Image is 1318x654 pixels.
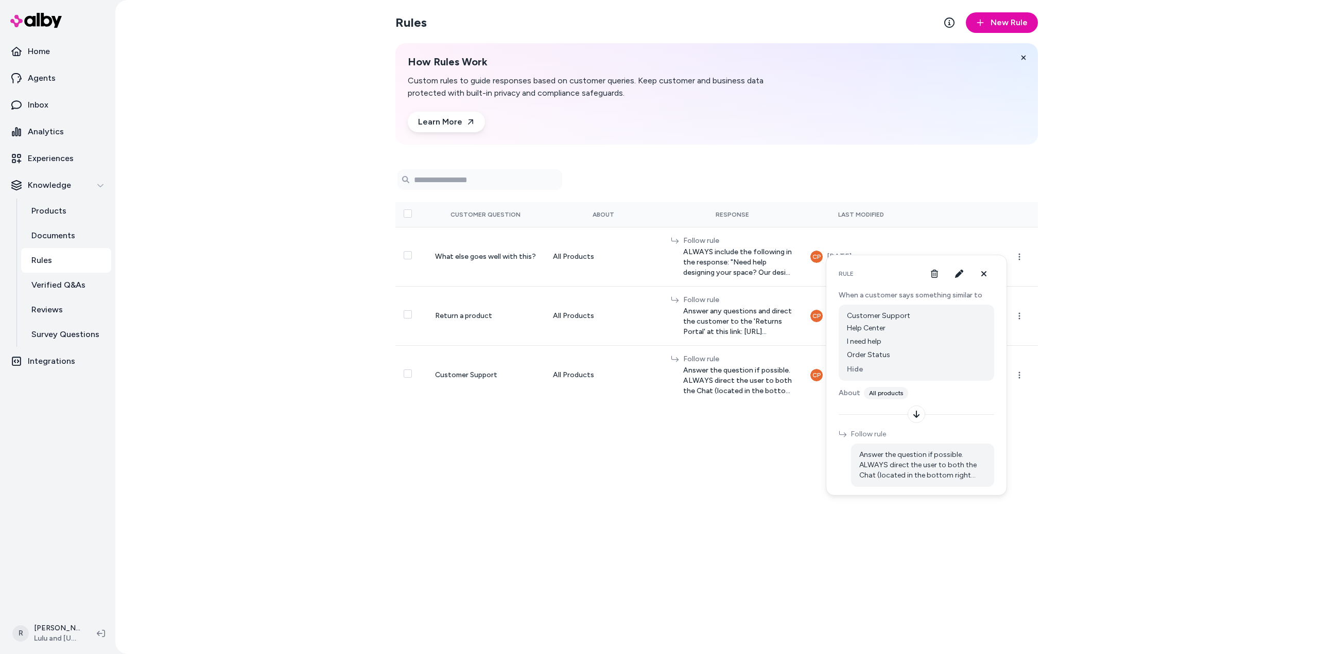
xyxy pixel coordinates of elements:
[21,223,111,248] a: Documents
[851,429,994,439] div: Follow rule
[839,290,994,301] p: When a customer says something similar to
[435,311,492,320] span: Return a product
[847,337,881,347] p: I need help
[404,209,412,218] button: Select all
[4,93,111,117] a: Inbox
[28,179,71,191] p: Knowledge
[4,66,111,91] a: Agents
[408,56,803,68] h2: How Rules Work
[847,350,890,360] p: Order Status
[28,355,75,367] p: Integrations
[34,633,80,644] span: Lulu and [US_STATE]
[31,328,99,341] p: Survey Questions
[671,210,794,219] div: Response
[864,387,908,399] div: All products
[10,13,62,28] img: alby Logo
[966,12,1038,33] button: New Rule
[553,210,654,219] div: About
[28,126,64,138] p: Analytics
[408,112,485,132] a: Learn More
[31,254,52,267] p: Rules
[827,251,852,263] div: [DATE]
[21,199,111,223] a: Products
[553,370,654,380] div: All Products
[408,75,803,99] p: Custom rules to guide responses based on customer queries. Keep customer and business data protec...
[21,273,111,297] a: Verified Q&As
[435,370,497,379] span: Customer Support
[28,45,50,58] p: Home
[395,14,427,31] h2: Rules
[847,323,886,333] p: Help Center
[21,322,111,347] a: Survey Questions
[810,310,823,322] button: CP
[31,279,85,291] p: Verified Q&As
[4,349,111,374] a: Integrations
[683,354,794,364] div: Follow rule
[683,295,794,305] div: Follow rule
[847,364,863,375] button: Hide
[683,247,794,278] span: ALWAYS include the following in the response: "Need help designing your space? Our design team is...
[435,210,536,219] div: Customer Question
[21,297,111,322] a: Reviews
[839,270,854,278] h2: Rule
[31,205,66,217] p: Products
[4,39,111,64] a: Home
[553,252,654,262] div: All Products
[4,119,111,144] a: Analytics
[28,72,56,84] p: Agents
[553,311,654,321] div: All Products
[4,173,111,198] button: Knowledge
[847,311,986,321] p: Customer Support
[404,310,412,319] button: Select row
[810,210,912,219] div: Last Modified
[404,369,412,378] button: Select row
[4,146,111,171] a: Experiences
[683,236,794,246] div: Follow rule
[839,387,994,399] p: About
[31,304,63,316] p: Reviews
[28,152,74,165] p: Experiences
[21,248,111,273] a: Rules
[683,365,794,396] span: Answer the question if possible. ALWAYS direct the user to both the Chat (located in the bottom r...
[859,450,986,481] span: Answer the question if possible. ALWAYS direct the user to both the Chat (located in the bottom r...
[6,617,89,650] button: R[PERSON_NAME]Lulu and [US_STATE]
[991,16,1028,29] span: New Rule
[28,99,48,111] p: Inbox
[683,306,794,337] span: Answer any questions and direct the customer to the 'Returns Portal' at this link: [URL][DOMAIN_N...
[404,251,412,259] button: Select row
[810,251,823,263] button: CP
[810,369,823,381] button: CP
[31,229,75,242] p: Documents
[435,252,536,261] span: What else goes well with this?
[12,625,29,642] span: R
[34,623,80,633] p: [PERSON_NAME]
